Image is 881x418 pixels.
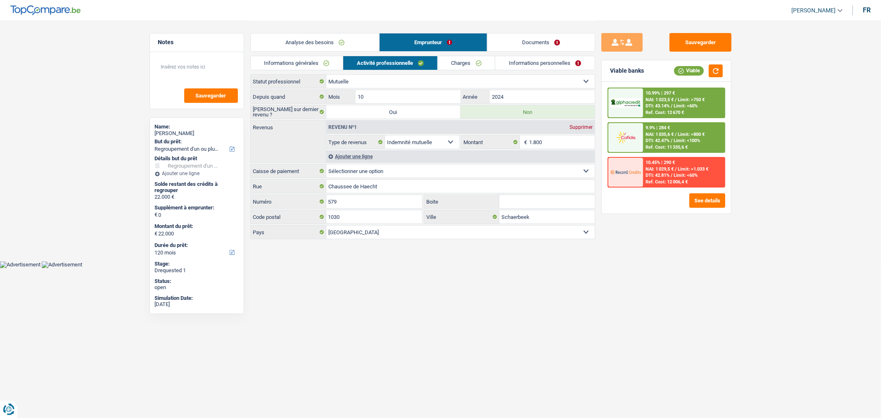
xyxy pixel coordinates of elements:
[461,90,490,103] label: Année
[671,173,672,178] span: /
[461,135,520,149] label: Montant
[251,90,326,103] label: Depuis quand
[678,97,705,102] span: Limit: >750 €
[495,56,595,70] a: Informations personnelles
[678,166,708,172] span: Limit: >1.033 €
[155,181,239,194] div: Solde restant des crédits à regrouper
[155,261,239,267] div: Stage:
[646,97,674,102] span: NAI: 1 023,5 €
[155,267,239,274] div: Drequested 1
[646,145,688,150] div: Ref. Cost: 11 335,6 €
[155,301,239,308] div: [DATE]
[155,194,239,200] div: 22.000 €
[251,56,343,70] a: Informations générales
[196,93,226,98] span: Sauvegarder
[461,105,595,119] label: Non
[646,160,675,165] div: 10.45% | 290 €
[155,130,239,137] div: [PERSON_NAME]
[675,97,677,102] span: /
[674,66,704,75] div: Viable
[674,173,698,178] span: Limit: <60%
[158,39,235,46] h5: Notes
[155,204,237,211] label: Supplément à emprunter:
[155,295,239,302] div: Simulation Date:
[568,125,595,130] div: Supprimer
[326,135,385,149] label: Type de revenus
[785,4,843,17] a: [PERSON_NAME]
[380,33,487,51] a: Emprunteur
[671,138,672,143] span: /
[424,210,499,223] label: Ville
[646,173,670,178] span: DTI: 42.81%
[675,166,677,172] span: /
[610,98,641,108] img: AlphaCredit
[251,105,326,119] label: [PERSON_NAME] sur dernier revenu ?
[646,166,674,172] span: NAI: 1 029,5 €
[356,90,460,103] input: MM
[343,56,437,70] a: Activité professionnelle
[326,105,461,119] label: Oui
[610,130,641,145] img: Cofidis
[326,150,595,162] div: Ajouter une ligne
[251,226,326,239] label: Pays
[155,211,158,218] span: €
[646,179,688,185] div: Ref. Cost: 12 006,4 €
[184,88,238,103] button: Sauvegarder
[42,261,82,268] img: Advertisement
[10,5,81,15] img: TopCompare Logo
[646,125,670,131] div: 9.9% | 284 €
[610,67,644,74] div: Viable banks
[520,135,529,149] span: €
[251,164,326,178] label: Caisse de paiement
[646,138,670,143] span: DTI: 42.47%
[610,164,641,180] img: Record Credits
[326,125,359,130] div: Revenu nº1
[155,242,237,249] label: Durée du prêt:
[671,103,672,109] span: /
[251,121,326,130] label: Revenus
[490,90,594,103] input: AAAA
[326,90,356,103] label: Mois
[424,195,499,208] label: Boite
[251,33,379,51] a: Analyse des besoins
[251,195,326,208] label: Numéro
[155,123,239,130] div: Name:
[646,132,674,137] span: NAI: 1 035,6 €
[155,284,239,291] div: open
[155,278,239,285] div: Status:
[646,103,670,109] span: DTI: 43.14%
[646,110,684,115] div: Ref. Cost: 12 670 €
[251,75,326,88] label: Statut professionnel
[674,138,700,143] span: Limit: <100%
[863,6,871,14] div: fr
[251,210,326,223] label: Code postal
[155,171,239,176] div: Ajouter une ligne
[689,193,725,208] button: See details
[678,132,705,137] span: Limit: >800 €
[251,180,326,193] label: Rue
[155,138,237,145] label: But du prêt:
[675,132,677,137] span: /
[438,56,495,70] a: Charges
[674,103,698,109] span: Limit: <60%
[155,230,158,237] span: €
[487,33,595,51] a: Documents
[646,90,675,96] div: 10.99% | 297 €
[670,33,731,52] button: Sauvegarder
[155,155,239,162] div: Détails but du prêt
[155,223,237,230] label: Montant du prêt:
[791,7,836,14] span: [PERSON_NAME]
